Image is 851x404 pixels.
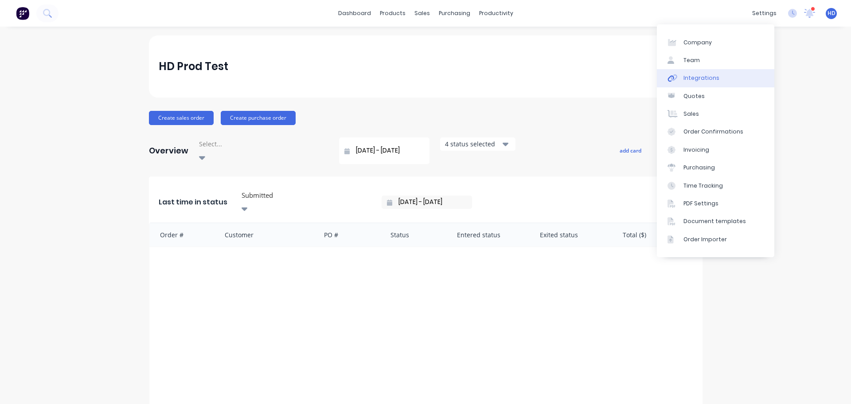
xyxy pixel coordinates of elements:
div: Document templates [683,217,746,225]
a: Order Confirmations [657,123,774,141]
div: settings [748,7,781,20]
div: productivity [475,7,518,20]
div: Overview [149,142,188,160]
div: Sales [683,110,699,118]
a: Quotes [657,87,774,105]
div: Time Tracking [683,182,723,190]
a: Integrations [657,69,774,87]
div: Order Confirmations [683,128,743,136]
a: PDF Settings [657,195,774,212]
div: products [375,7,410,20]
div: Company [683,39,712,47]
a: Company [657,33,774,51]
div: Entered status [448,223,531,247]
div: PO # [315,223,382,247]
div: Status [382,223,448,247]
div: Order # [149,223,216,247]
button: edit dashboard [652,145,702,156]
a: Sales [657,105,774,123]
div: HD Prod Test [159,58,228,75]
button: add card [614,145,647,156]
a: Purchasing [657,159,774,177]
div: Exited status [531,223,614,247]
button: Create sales order [149,111,214,125]
input: Filter by date [392,196,468,209]
a: dashboard [334,7,375,20]
a: Order Importer [657,231,774,248]
span: HD [828,9,835,17]
div: Quotes [683,92,705,100]
a: Invoicing [657,141,774,159]
div: Purchasing [683,164,715,172]
div: Customer [216,223,316,247]
div: Order Importer [683,235,727,243]
img: Factory [16,7,29,20]
div: Integrations [683,74,719,82]
div: sales [410,7,434,20]
a: Time Tracking [657,177,774,194]
div: Invoicing [683,146,709,154]
div: Team [683,56,700,64]
span: Last time in status [159,197,227,208]
button: Create purchase order [221,111,296,125]
div: Total ($) [614,223,703,247]
div: purchasing [434,7,475,20]
a: Document templates [657,212,774,230]
button: 4 status selected [440,137,515,151]
div: 4 status selected [445,139,501,149]
a: Team [657,51,774,69]
div: PDF Settings [683,200,718,208]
